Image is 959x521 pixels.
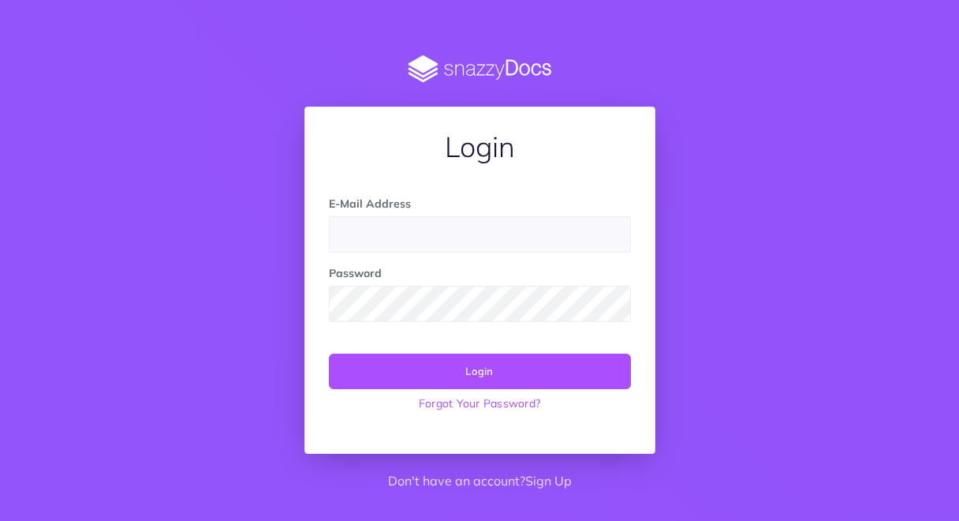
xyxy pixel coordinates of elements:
[329,264,382,282] label: Password
[329,131,631,163] h1: Login
[525,473,572,489] a: Sign Up
[329,354,631,388] button: Login
[304,471,655,492] p: Don't have an account?
[304,55,655,83] img: SnazzyDocs Logo
[329,195,411,212] label: E-Mail Address
[329,389,631,418] a: Forgot Your Password?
